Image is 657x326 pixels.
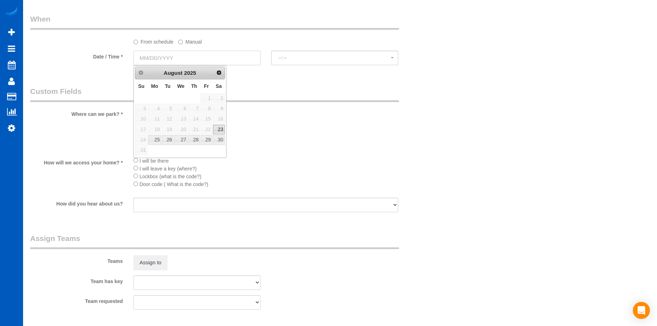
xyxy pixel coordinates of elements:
[135,146,147,155] span: 31
[25,275,128,285] label: Team has key
[174,135,188,145] a: 27
[165,83,170,89] span: Tuesday
[201,104,212,113] span: 8
[25,198,128,207] label: How did you hear about us?
[25,157,128,166] label: How will we access your home? *
[178,36,202,45] label: Manual
[201,94,212,103] span: 1
[25,295,128,305] label: Team requested
[148,114,161,124] span: 11
[213,94,225,103] span: 2
[138,70,144,75] span: Prev
[151,83,158,89] span: Monday
[148,125,161,134] span: 18
[174,114,188,124] span: 13
[188,114,200,124] span: 14
[139,166,197,172] span: I will leave a key (where?)
[135,135,147,145] span: 24
[213,125,225,134] a: 23
[133,255,168,270] button: Assign to
[162,125,173,134] span: 19
[139,181,208,187] span: Door code ( What is the code?)
[135,125,147,134] span: 17
[177,83,185,89] span: Wednesday
[136,68,146,78] a: Prev
[164,70,182,76] span: August
[188,125,200,134] span: 21
[139,158,169,164] span: I will be there
[30,233,399,249] legend: Assign Teams
[201,135,212,145] a: 29
[214,68,224,78] a: Next
[25,108,128,118] label: Where can we park? *
[271,51,398,65] button: --:--
[30,14,399,30] legend: When
[201,125,212,134] span: 22
[191,83,197,89] span: Thursday
[162,114,173,124] span: 12
[204,83,209,89] span: Friday
[135,104,147,113] span: 3
[633,302,650,319] div: Open Intercom Messenger
[213,135,225,145] a: 30
[4,7,18,17] img: Automaid Logo
[135,114,147,124] span: 10
[216,83,222,89] span: Saturday
[162,135,173,145] a: 26
[30,86,399,102] legend: Custom Fields
[213,104,225,113] span: 9
[162,104,173,113] span: 5
[138,83,144,89] span: Sunday
[213,114,225,124] span: 16
[133,40,138,44] input: From schedule
[178,40,183,44] input: Manual
[201,114,212,124] span: 15
[148,104,161,113] span: 4
[279,55,391,61] span: --:--
[184,70,196,76] span: 2025
[188,135,200,145] a: 28
[148,135,161,145] a: 25
[216,70,222,75] span: Next
[25,255,128,265] label: Teams
[133,36,174,45] label: From schedule
[25,51,128,60] label: Date / Time *
[133,51,261,65] input: MM/DD/YYYY
[174,125,188,134] span: 20
[174,104,188,113] span: 6
[139,174,201,179] span: Lockbox (what is the code?)
[188,104,200,113] span: 7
